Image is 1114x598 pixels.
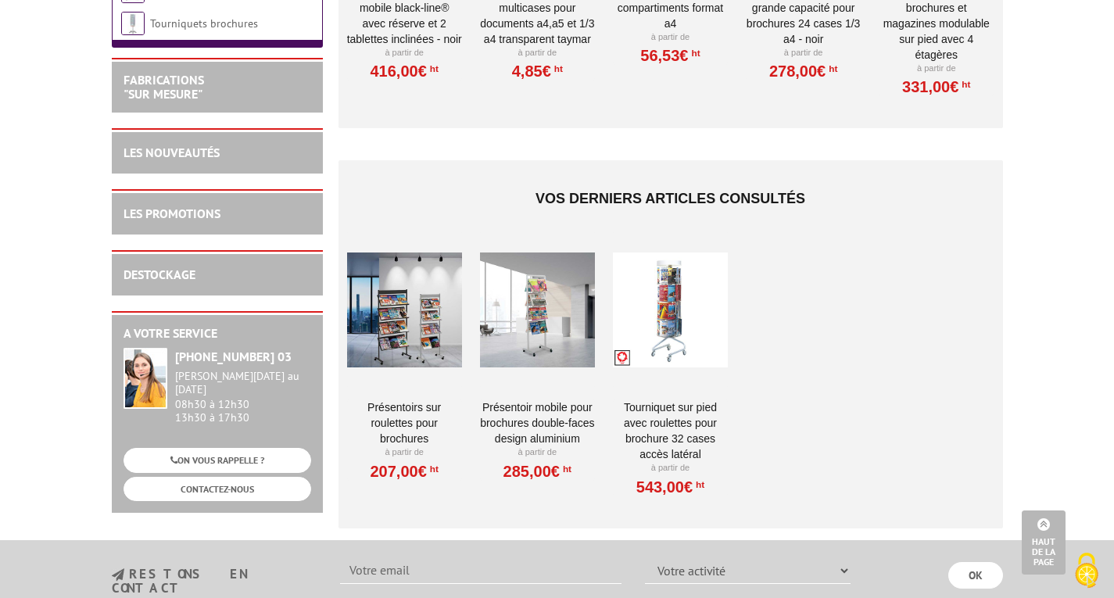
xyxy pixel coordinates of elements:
a: CONTACTEZ-NOUS [124,477,311,501]
p: À partir de [480,47,595,59]
img: widget-service.jpg [124,348,167,409]
p: À partir de [613,462,728,474]
h2: A votre service [124,327,311,341]
a: Tourniquets brochures [150,16,258,30]
img: Tourniquets brochures [121,12,145,35]
a: LES PROMOTIONS [124,206,220,221]
div: 08h30 à 12h30 13h30 à 17h30 [175,370,311,424]
p: À partir de [347,446,462,459]
a: 285,00€HT [503,467,571,476]
input: Votre email [340,557,621,584]
p: À partir de [480,446,595,459]
sup: HT [551,63,563,74]
a: Présentoirs sur roulettes pour brochures [347,399,462,446]
a: Présentoir mobile pour brochures double-faces Design aluminium [480,399,595,446]
a: 278,00€HT [769,66,837,76]
a: 56,53€HT [640,51,700,60]
a: 4,85€HT [512,66,563,76]
a: FABRICATIONS"Sur Mesure" [124,72,204,102]
a: 416,00€HT [370,66,438,76]
img: Cookies (fenêtre modale) [1067,551,1106,590]
p: À partir de [746,47,861,59]
p: À partir de [347,47,462,59]
p: À partir de [613,31,728,44]
sup: HT [560,464,571,474]
img: newsletter.jpg [112,568,124,582]
strong: [PHONE_NUMBER] 03 [175,349,292,364]
a: 207,00€HT [370,467,438,476]
a: Tourniquet sur pied avec roulettes pour brochure 32 cases accès latéral [613,399,728,462]
sup: HT [693,479,704,490]
a: 331,00€HT [902,82,970,91]
div: [PERSON_NAME][DATE] au [DATE] [175,370,311,396]
span: Vos derniers articles consultés [536,191,805,206]
sup: HT [826,63,837,74]
sup: HT [958,79,970,90]
a: 543,00€HT [636,482,704,492]
input: OK [948,562,1003,589]
a: LES NOUVEAUTÉS [124,145,220,160]
sup: HT [427,464,439,474]
p: À partir de [879,63,994,75]
sup: HT [427,63,439,74]
a: DESTOCKAGE [124,267,195,282]
h3: restons en contact [112,568,317,595]
a: Haut de la page [1022,510,1066,575]
sup: HT [689,48,700,59]
button: Cookies (fenêtre modale) [1059,545,1114,598]
a: ON VOUS RAPPELLE ? [124,448,311,472]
